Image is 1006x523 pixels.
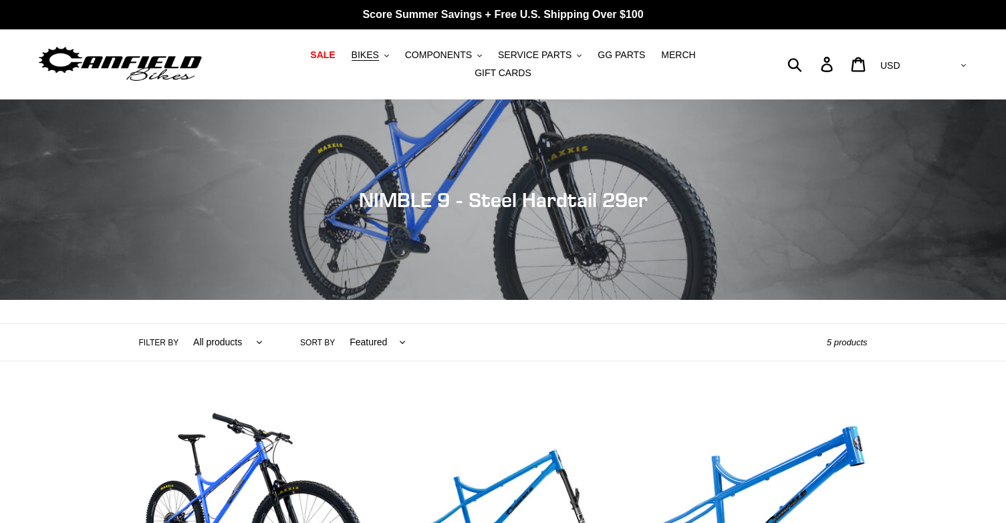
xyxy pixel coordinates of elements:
span: GIFT CARDS [475,67,531,79]
span: MERCH [661,49,695,61]
a: GIFT CARDS [468,64,538,82]
span: GG PARTS [598,49,645,61]
span: SERVICE PARTS [498,49,572,61]
a: GG PARTS [591,46,652,64]
label: Filter by [139,337,179,349]
button: BIKES [345,46,396,64]
a: MERCH [654,46,702,64]
label: Sort by [300,337,335,349]
span: 5 products [827,337,868,347]
span: COMPONENTS [405,49,472,61]
span: NIMBLE 9 - Steel Hardtail 29er [359,188,648,212]
button: SERVICE PARTS [491,46,588,64]
span: BIKES [352,49,379,61]
button: COMPONENTS [398,46,489,64]
img: Canfield Bikes [37,43,204,85]
input: Search [795,49,829,79]
a: SALE [303,46,342,64]
span: SALE [310,49,335,61]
